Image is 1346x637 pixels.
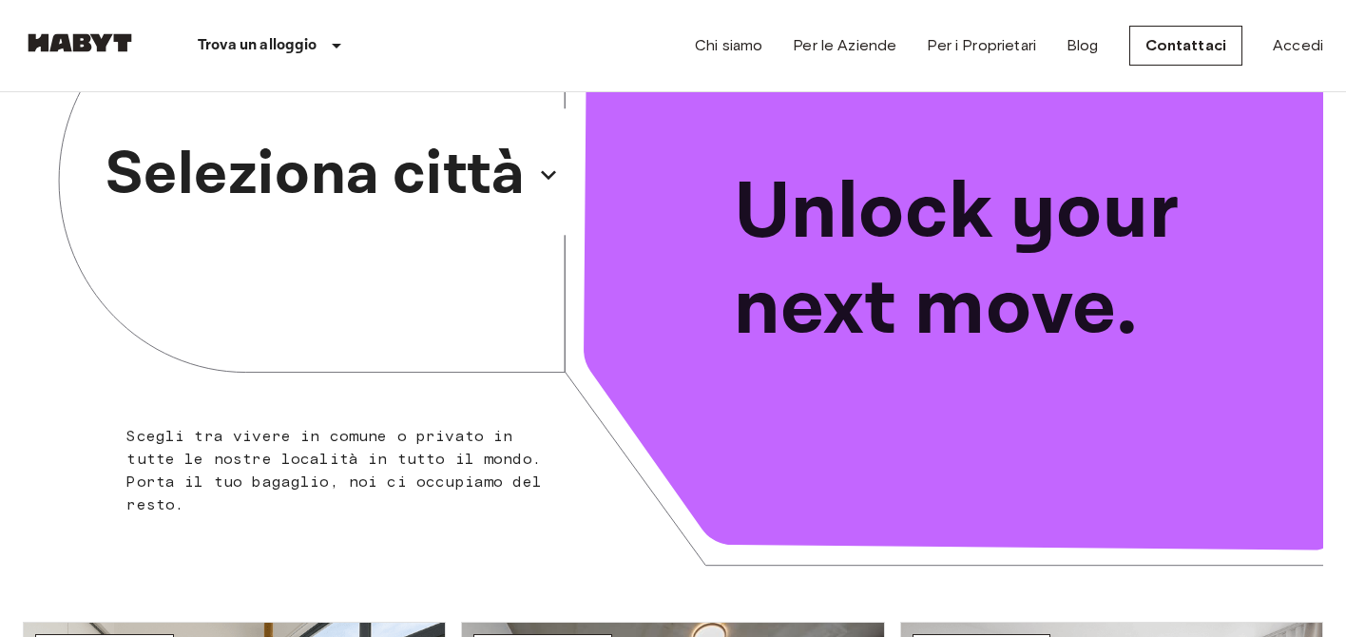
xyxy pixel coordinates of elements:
[927,34,1036,57] a: Per i Proprietari
[23,33,137,52] img: Habyt
[734,165,1293,357] p: Unlock your next move.
[98,124,567,226] button: Seleziona città
[1067,34,1099,57] a: Blog
[106,129,525,221] p: Seleziona città
[793,34,896,57] a: Per le Aziende
[198,34,317,57] p: Trova un alloggio
[1273,34,1323,57] a: Accedi
[695,34,762,57] a: Chi siamo
[126,425,555,516] p: Scegli tra vivere in comune o privato in tutte le nostre località in tutto il mondo. Porta il tuo...
[1129,26,1243,66] a: Contattaci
